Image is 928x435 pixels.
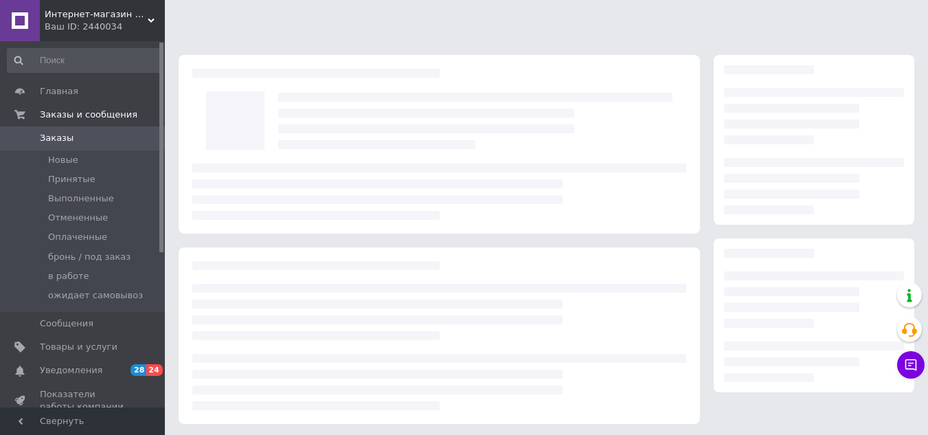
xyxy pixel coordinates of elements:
span: Новые [48,154,78,166]
span: Заказы и сообщения [40,109,137,121]
span: 24 [146,364,162,376]
span: Главная [40,85,78,98]
span: Отмененные [48,212,108,224]
div: Ваш ID: 2440034 [45,21,165,33]
span: 28 [131,364,146,376]
span: ожидает самовывоз [48,289,143,302]
input: Поиск [7,48,162,73]
span: Выполненные [48,192,114,205]
span: Заказы [40,132,73,144]
span: Интернет-магазин HealthSport [45,8,148,21]
span: Товары и услуги [40,341,117,353]
span: Сообщения [40,317,93,330]
button: Чат с покупателем [897,351,925,379]
span: Уведомления [40,364,102,377]
span: бронь / под заказ [48,251,131,263]
span: в работе [48,270,89,282]
span: Принятые [48,173,95,186]
span: Оплаченные [48,231,107,243]
span: Показатели работы компании [40,388,127,413]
